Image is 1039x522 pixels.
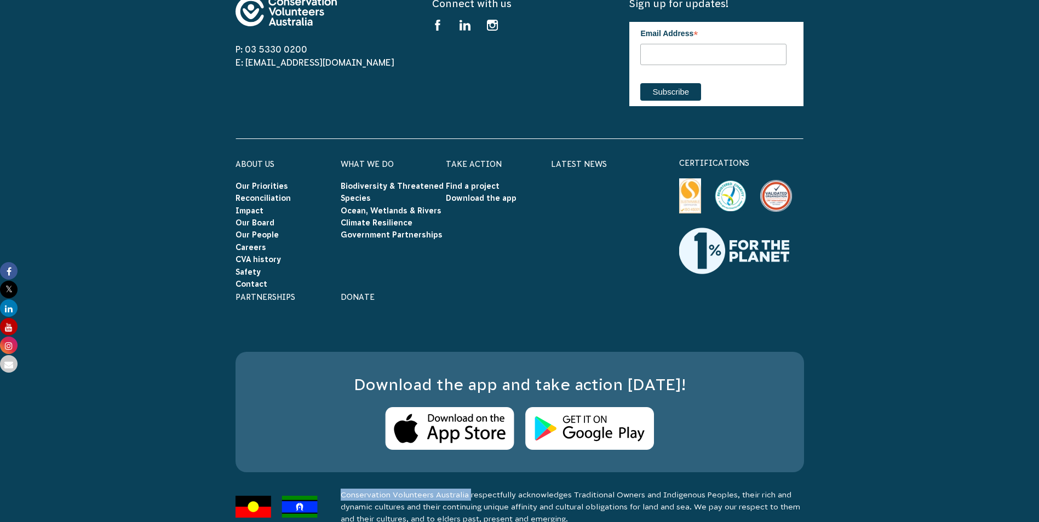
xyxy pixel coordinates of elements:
[525,407,654,450] img: Android Store Logo
[341,230,443,239] a: Government Partnerships
[236,268,261,276] a: Safety
[341,160,394,169] a: What We Do
[551,160,607,169] a: Latest News
[236,57,394,67] a: E: [EMAIL_ADDRESS][DOMAIN_NAME]
[236,218,274,227] a: Our Board
[679,156,804,170] p: certifications
[446,160,502,169] a: Take Action
[236,280,267,288] a: Contact
[236,243,266,252] a: Careers
[236,182,288,190] a: Our Priorities
[236,44,307,54] a: P: 03 5330 0200
[341,206,441,215] a: Ocean, Wetlands & Rivers
[341,218,412,227] a: Climate Resilience
[236,230,279,239] a: Our People
[257,374,782,396] h3: Download the app and take action [DATE]!
[236,206,263,215] a: Impact
[341,293,375,301] a: Donate
[236,160,274,169] a: About Us
[446,182,500,190] a: Find a project
[236,293,295,301] a: Partnerships
[385,407,514,450] img: Apple Store Logo
[236,496,318,518] img: Flags
[640,83,701,101] input: Subscribe
[446,194,516,202] a: Download the app
[640,22,787,43] label: Email Address
[236,194,291,202] a: Reconciliation
[236,255,281,264] a: CVA history
[341,182,444,202] a: Biodiversity & Threatened Species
